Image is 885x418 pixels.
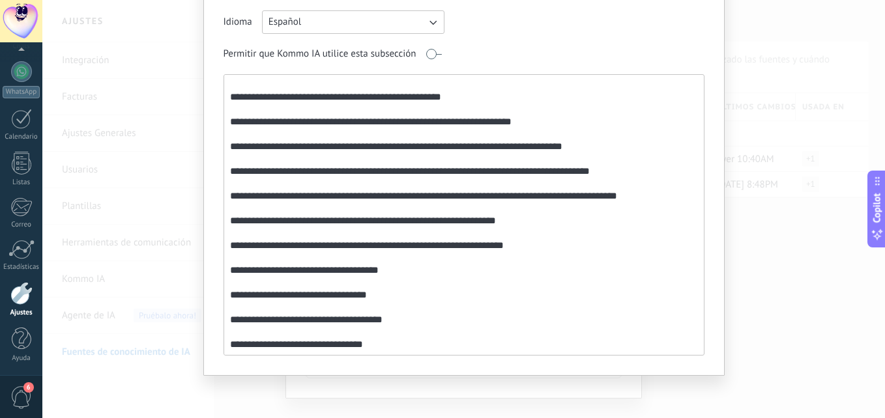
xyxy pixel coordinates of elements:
button: Español [262,10,444,34]
span: Permitir que Kommo IA utilice esta subsección [224,48,416,61]
div: WhatsApp [3,86,40,98]
div: Ayuda [3,354,40,363]
span: Idioma [224,16,252,29]
div: Correo [3,221,40,229]
span: Español [268,16,302,29]
span: Copilot [871,193,884,223]
div: Listas [3,178,40,187]
span: 6 [23,382,34,393]
div: Estadísticas [3,263,40,272]
div: Ajustes [3,309,40,317]
div: Calendario [3,133,40,141]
